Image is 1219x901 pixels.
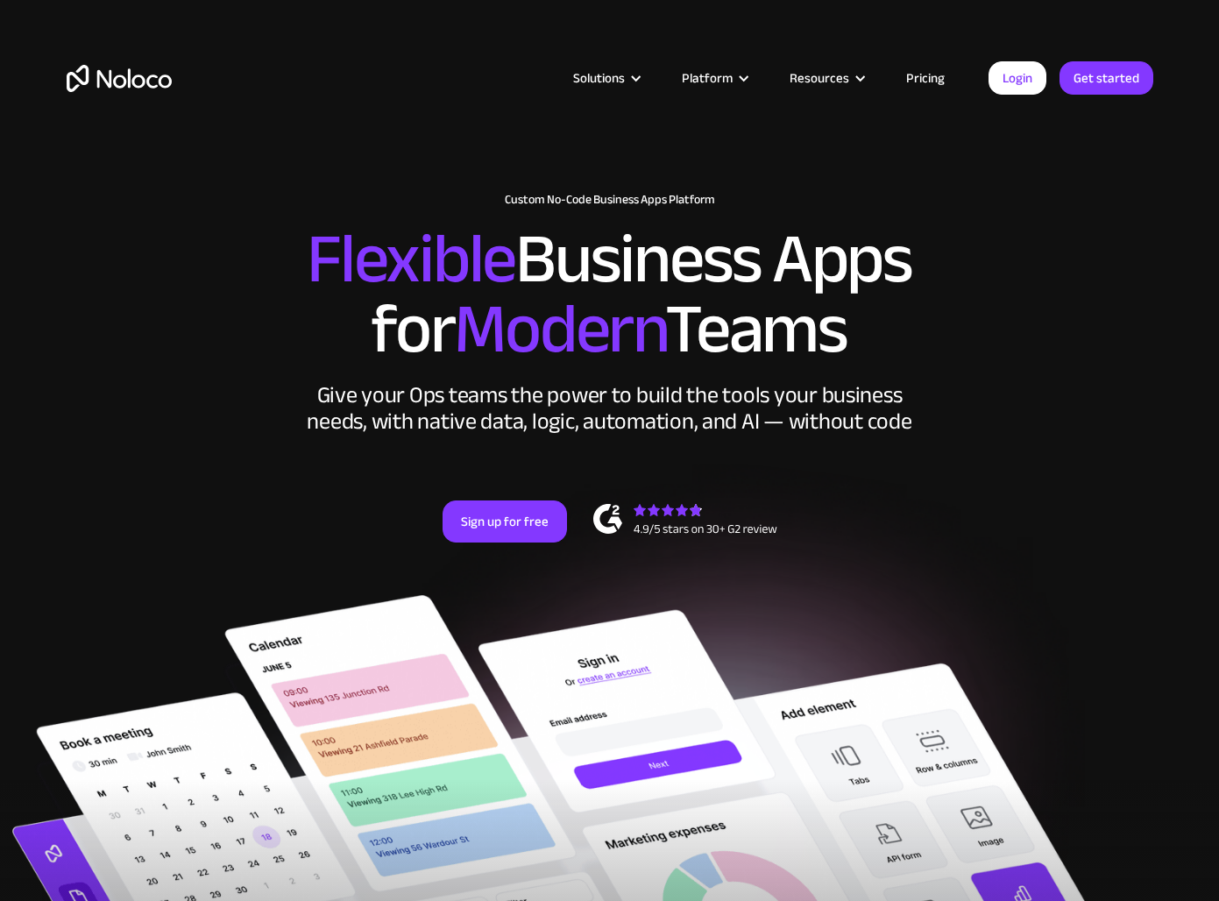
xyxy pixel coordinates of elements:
div: Resources [768,67,884,89]
div: Solutions [573,67,625,89]
span: Modern [454,264,665,394]
a: Login [989,61,1046,95]
div: Resources [790,67,849,89]
span: Flexible [307,194,515,324]
div: Give your Ops teams the power to build the tools your business needs, with native data, logic, au... [303,382,917,435]
a: Get started [1060,61,1153,95]
h2: Business Apps for Teams [67,224,1153,365]
a: Sign up for free [443,500,567,543]
div: Platform [682,67,733,89]
a: home [67,65,172,92]
div: Platform [660,67,768,89]
h1: Custom No-Code Business Apps Platform [67,193,1153,207]
div: Solutions [551,67,660,89]
a: Pricing [884,67,967,89]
